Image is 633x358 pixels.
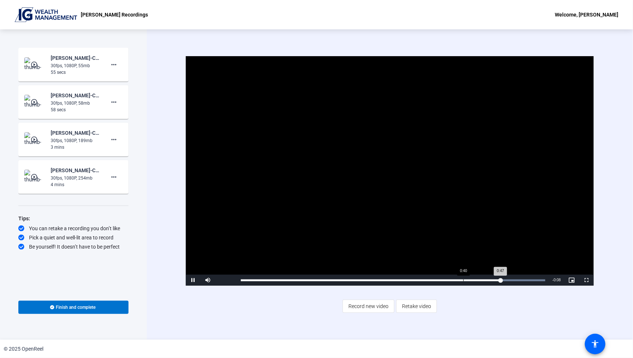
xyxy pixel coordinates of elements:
[579,275,594,286] button: Fullscreen
[109,173,118,181] mat-icon: more_horiz
[553,278,554,282] span: -
[109,98,118,106] mat-icon: more_horiz
[30,136,39,143] mat-icon: play_circle_outline
[241,279,545,281] div: Progress Bar
[51,69,100,76] div: 55 secs
[30,173,39,181] mat-icon: play_circle_outline
[51,100,100,106] div: 30fps, 1080P, 58mb
[51,129,100,137] div: [PERSON_NAME]-Corporate Channel Welcome Video-[PERSON_NAME] Recordings-1753991585958-webcam
[51,181,100,188] div: 4 mins
[51,175,100,181] div: 30fps, 1080P, 254mb
[555,10,618,19] div: Welcome, [PERSON_NAME]
[24,170,46,184] img: thumb-nail
[81,10,148,19] p: [PERSON_NAME] Recordings
[18,234,129,241] div: Pick a quiet and well-lit area to record
[56,304,96,310] span: Finish and complete
[51,137,100,144] div: 30fps, 1080P, 189mb
[109,60,118,69] mat-icon: more_horiz
[51,144,100,151] div: 3 mins
[396,300,437,313] button: Retake video
[402,299,431,313] span: Retake video
[591,340,600,348] mat-icon: accessibility
[51,54,100,62] div: [PERSON_NAME]-Corporate Channel Welcome Video-[PERSON_NAME] Recordings-1755227137437-webcam
[200,275,215,286] button: Mute
[30,98,39,106] mat-icon: play_circle_outline
[30,61,39,68] mat-icon: play_circle_outline
[18,243,129,250] div: Be yourself! It doesn’t have to be perfect
[18,225,129,232] div: You can retake a recording you don’t like
[24,95,46,109] img: thumb-nail
[18,214,129,223] div: Tips:
[4,345,43,353] div: © 2025 OpenReel
[186,275,200,286] button: Pause
[109,135,118,144] mat-icon: more_horiz
[51,62,100,69] div: 30fps, 1080P, 55mb
[15,7,77,22] img: OpenReel logo
[51,166,100,175] div: [PERSON_NAME]-Corporate Channel Welcome Video-[PERSON_NAME] Recordings-1753988434930-webcam
[51,91,100,100] div: [PERSON_NAME]-Corporate Channel Welcome Video-[PERSON_NAME] Recordings-1754930220035-webcam
[554,278,561,282] span: 0:08
[343,300,394,313] button: Record new video
[18,301,129,314] button: Finish and complete
[24,57,46,72] img: thumb-nail
[24,132,46,147] img: thumb-nail
[348,299,388,313] span: Record new video
[186,56,594,286] div: Video Player
[51,106,100,113] div: 58 secs
[564,275,579,286] button: Picture-in-Picture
